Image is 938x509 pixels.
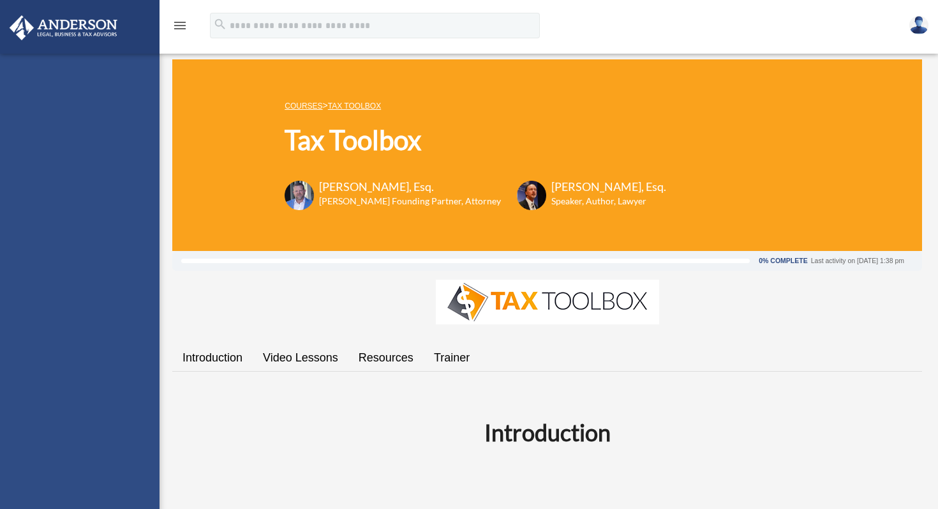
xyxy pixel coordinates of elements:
a: menu [172,22,188,33]
img: Scott-Estill-Headshot.png [517,181,546,210]
h6: Speaker, Author, Lawyer [551,195,650,208]
div: 0% Complete [759,257,807,264]
p: > [285,98,666,114]
img: User Pic [909,16,928,34]
a: Trainer [424,340,480,376]
i: search [213,17,227,31]
a: Introduction [172,340,253,376]
h6: [PERSON_NAME] Founding Partner, Attorney [319,195,501,208]
h2: Introduction [180,416,914,448]
a: Resources [348,340,424,376]
div: Last activity on [DATE] 1:38 pm [811,257,904,264]
a: Tax Toolbox [328,102,381,110]
h3: [PERSON_NAME], Esq. [551,179,666,195]
img: Anderson Advisors Platinum Portal [6,15,121,40]
a: COURSES [285,102,322,110]
h3: [PERSON_NAME], Esq. [319,179,501,195]
img: Toby-circle-head.png [285,181,314,210]
i: menu [172,18,188,33]
h1: Tax Toolbox [285,121,666,159]
a: Video Lessons [253,340,348,376]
